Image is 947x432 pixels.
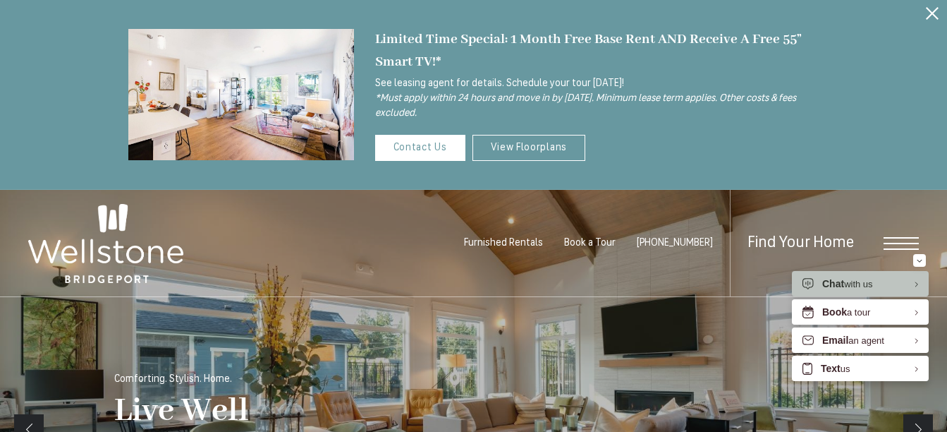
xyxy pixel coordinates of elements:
p: Live Well [114,392,249,432]
a: Call Us at (253) 642-8681 [637,238,713,248]
a: View Floorplans [472,135,586,161]
img: Settle into comfort at Wellstone [128,29,354,161]
div: Limited Time Special: 1 Month Free Base Rent AND Receive A Free 55” Smart TV!* [375,28,819,73]
a: Contact Us [375,135,465,161]
img: Wellstone [28,204,183,283]
p: See leasing agent for details. Schedule your tour [DATE]! [375,76,819,121]
button: Open Menu [884,237,919,250]
span: [PHONE_NUMBER] [637,238,713,248]
a: Furnished Rentals [464,238,543,248]
i: *Must apply within 24 hours and move in by [DATE]. Minimum lease term applies. Other costs & fees... [375,93,796,119]
p: Comforting. Stylish. Home. [114,374,232,385]
a: Book a Tour [564,238,616,248]
a: Find Your Home [747,235,854,251]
